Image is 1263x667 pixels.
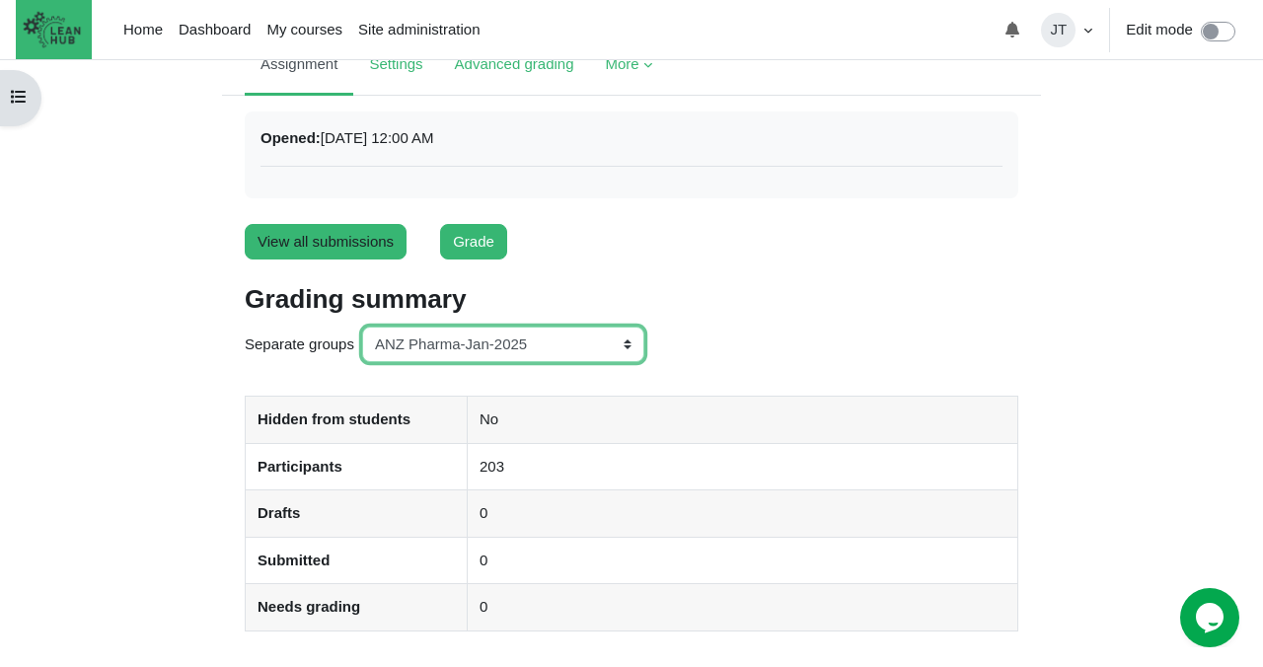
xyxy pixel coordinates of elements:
a: Grade [440,224,507,260]
div: [DATE] 12:00 AM [260,127,1003,150]
iframe: chat widget [1180,588,1243,647]
a: View all submissions [245,224,407,260]
a: Settings [353,37,438,96]
a: Assignment [245,37,353,96]
th: Hidden from students [246,397,468,444]
i: Toggle notifications menu [1004,22,1020,37]
strong: Opened: [260,129,321,146]
td: 0 [468,537,1018,584]
a: More [590,37,668,96]
label: Separate groups [245,333,354,356]
td: 0 [468,584,1018,631]
img: The Lean Hub [16,4,88,55]
th: Needs grading [246,584,468,631]
td: No [468,397,1018,444]
span: JT [1041,13,1076,47]
a: Advanced grading [439,37,590,96]
td: 203 [468,443,1018,490]
section: Content [230,111,1033,663]
th: Drafts [246,490,468,538]
th: Participants [246,443,468,490]
td: 0 [468,490,1018,538]
label: Edit mode [1126,19,1193,41]
h3: Grading summary [245,284,1018,316]
th: Submitted [246,537,468,584]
